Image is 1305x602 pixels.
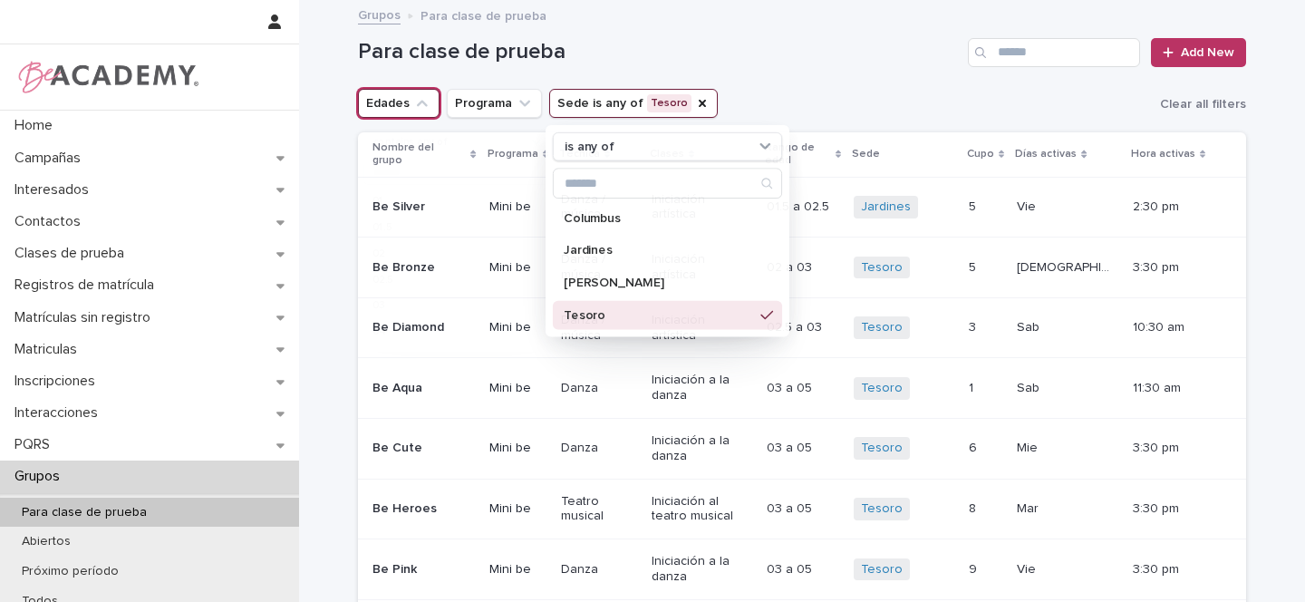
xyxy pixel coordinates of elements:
[1153,91,1246,118] button: Clear all filters
[364,160,549,184] input: Search
[1181,46,1234,59] span: Add New
[372,501,473,517] p: Be Heroes
[1017,316,1043,335] p: Sab
[1017,437,1041,456] p: Mie
[7,373,110,390] p: Inscripciones
[767,437,816,456] p: 03 a 05
[861,441,903,456] a: Tesoro
[1133,260,1217,276] p: 3:30 pm
[372,196,527,206] p: 01
[969,196,980,215] p: 5
[7,436,64,453] p: PQRS
[7,181,103,199] p: Interesados
[420,5,546,24] p: Para clase de prueba
[852,144,880,164] p: Sede
[489,562,546,578] p: Mini be
[372,248,527,258] p: 02
[564,309,754,322] p: Tesoro
[1133,381,1217,396] p: 11:30 am
[861,501,903,517] a: Tesoro
[861,381,903,396] a: Tesoro
[7,468,74,485] p: Grupos
[967,144,994,164] p: Cupo
[7,534,85,549] p: Abiertos
[363,160,550,184] div: Search
[861,199,911,215] a: Jardines
[969,257,980,276] p: 5
[358,238,1246,298] tr: Be BronzeMini beDanza / músicaIniciación artística02 a 0302 a 03 Tesoro 55 [DEMOGRAPHIC_DATA][DEM...
[7,117,67,134] p: Home
[1017,558,1039,578] p: Vie
[969,377,977,396] p: 1
[553,168,782,199] div: Search
[358,479,1246,539] tr: Be HeroesMini beTeatro musicalIniciación al teatro musical03 a 0503 a 05 Tesoro 88 MarMar 3:30 pm
[767,316,826,335] p: 02.5 a 03
[969,437,981,456] p: 6
[358,539,1246,600] tr: Be PinkMini beDanzaIniciación a la danza03 a 0503 a 05 Tesoro 99 VieVie 3:30 pm
[1131,144,1195,164] p: Hora activas
[7,245,139,262] p: Clases de prueba
[14,59,200,95] img: WPrjXfSUmiLcdUfaYY4Q
[7,341,92,358] p: Matriculas
[372,300,527,310] p: 03
[1133,501,1217,517] p: 3:30 pm
[489,441,546,456] p: Mini be
[7,564,133,579] p: Próximo período
[765,138,831,171] p: Rango de edad
[652,494,752,525] p: Iniciación al teatro musical
[861,320,903,335] a: Tesoro
[564,244,754,257] p: Jardines
[1017,498,1042,517] p: Mar
[969,316,980,335] p: 3
[561,562,637,578] p: Danza
[7,404,112,422] p: Interacciones
[968,38,1140,67] input: Search
[372,441,473,456] p: Be Cute
[767,196,833,215] p: 01.5 a 02.5
[1015,144,1077,164] p: Días activas
[1133,199,1217,215] p: 2:30 pm
[373,136,448,148] p: contains any of
[1151,38,1246,67] a: Add New
[7,309,165,326] p: Matrículas sin registro
[969,558,981,578] p: 9
[358,4,401,24] a: Grupos
[7,150,95,167] p: Campañas
[1133,562,1217,578] p: 3:30 pm
[767,558,816,578] p: 03 a 05
[7,505,161,520] p: Para clase de prueba
[564,212,754,225] p: Columbus
[767,257,816,276] p: 02 a 03
[358,418,1246,479] tr: Be CuteMini beDanzaIniciación a la danza03 a 0503 a 05 Tesoro 66 MieMie 3:30 pm
[1133,441,1217,456] p: 3:30 pm
[564,277,754,289] p: [PERSON_NAME]
[1160,98,1246,111] span: Clear all filters
[7,213,95,230] p: Contactos
[358,39,961,65] h1: Para clase de prueba
[1017,196,1039,215] p: Vie
[652,373,752,403] p: Iniciación a la danza
[561,441,637,456] p: Danza
[372,326,527,336] p: 04
[561,494,637,525] p: Teatro musical
[565,139,614,154] p: is any of
[652,554,752,585] p: Iniciación a la danza
[652,433,752,464] p: Iniciación a la danza
[447,89,542,118] button: Programa
[969,498,980,517] p: 8
[549,89,718,118] button: Sede
[372,562,473,578] p: Be Pink
[7,277,169,294] p: Registros de matrícula
[1133,320,1217,335] p: 10:30 am
[554,169,781,198] input: Search
[372,222,527,232] p: 01.5
[861,260,903,276] a: Tesoro
[489,501,546,517] p: Mini be
[767,498,816,517] p: 03 a 05
[767,377,816,396] p: 03 a 05
[1017,377,1043,396] p: Sab
[1017,257,1121,276] p: [DEMOGRAPHIC_DATA]
[372,275,527,285] p: 02.5
[358,358,1246,419] tr: Be AquaMini beDanzaIniciación a la danza03 a 0503 a 05 Tesoro 11 SabSab 11:30 am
